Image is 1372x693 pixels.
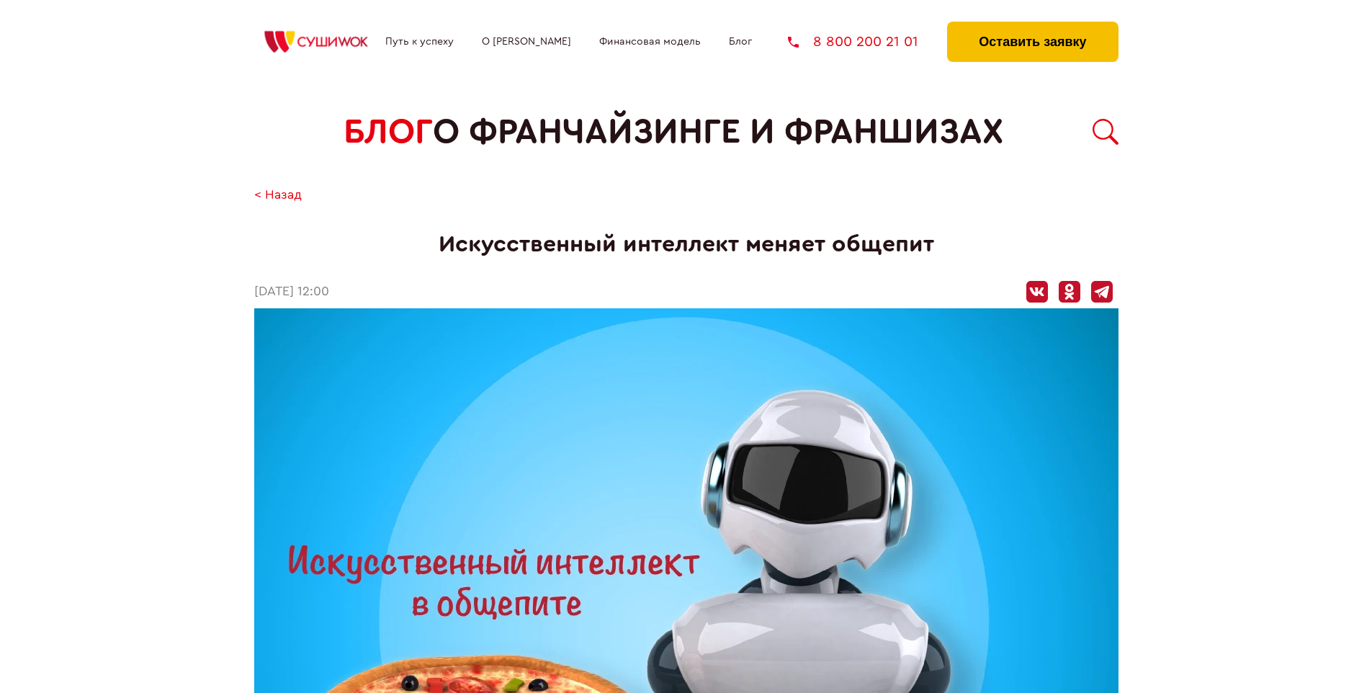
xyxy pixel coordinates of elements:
time: [DATE] 12:00 [254,285,329,300]
a: < Назад [254,188,302,203]
span: о франчайзинге и франшизах [433,112,1003,152]
a: 8 800 200 21 01 [788,35,918,49]
button: Оставить заявку [947,22,1118,62]
span: 8 800 200 21 01 [813,35,918,49]
a: О [PERSON_NAME] [482,36,571,48]
span: БЛОГ [344,112,433,152]
a: Финансовая модель [599,36,701,48]
a: Блог [729,36,752,48]
h1: Искусственный интеллект меняет общепит [254,231,1118,258]
a: Путь к успеху [385,36,454,48]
